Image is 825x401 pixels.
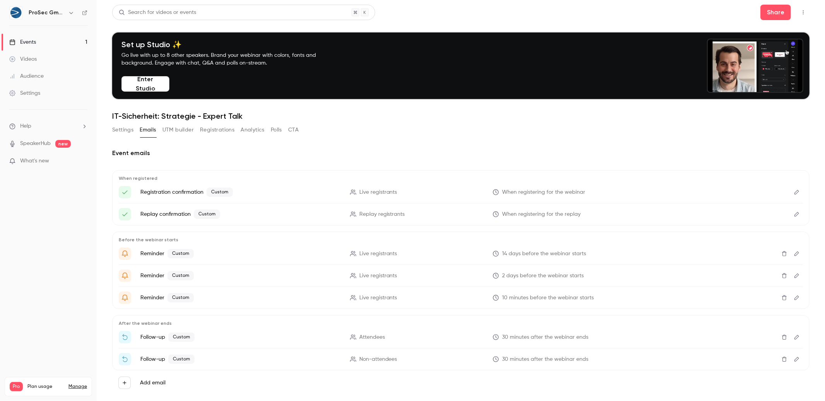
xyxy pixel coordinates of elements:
span: Live registrants [359,250,397,258]
button: Delete [778,270,791,282]
button: Edit [791,292,803,304]
h2: Event emails [112,148,810,158]
button: Delete [778,331,791,343]
h6: ProSec GmbH [29,9,65,17]
span: Custom [168,333,195,342]
span: new [55,140,71,148]
a: SpeakerHub [20,140,51,148]
span: Custom [194,210,220,219]
li: In zwei Wochen: IT-Sicherheit: Strategie - Expert Talk – Ihr Zugang [119,247,803,260]
li: Und jetzt? Ihre nächsten Schritte nach dem {{ event_name }} [119,331,803,343]
span: Pro [10,382,23,391]
h4: Set up Studio ✨ [121,40,334,49]
button: Edit [791,270,803,282]
div: Audience [9,72,44,80]
span: Plan usage [27,384,64,390]
p: Go live with up to 8 other speakers. Brand your webinar with colors, fonts and background. Engage... [121,51,334,67]
p: Reminder [140,271,341,280]
span: 14 days before the webinar starts [502,250,586,258]
a: Manage [68,384,87,390]
button: Polls [271,124,282,136]
li: Sie sind dabei –IT-Sicherheit: Strategie - Expert Talk am 23.09. um 10:00 Uhr [119,186,803,198]
p: Replay confirmation [140,210,341,219]
span: Live registrants [359,272,397,280]
div: Videos [9,55,37,63]
button: Edit [791,331,803,343]
span: 30 minutes after the webinar ends [502,333,588,341]
li: Nur noch 2 Tage: IT-Sicherheit: Strategie - Expert Talk– hier ist Ihr Zugangslink [119,270,803,282]
span: Custom [168,355,195,364]
span: Custom [207,188,233,197]
label: Add email [140,379,166,387]
p: After the webinar ends [119,320,803,326]
span: Live registrants [359,188,397,196]
img: ProSec GmbH [10,7,22,19]
p: Reminder [140,293,341,302]
span: When registering for the replay [502,210,581,218]
button: Delete [778,353,791,365]
span: 30 minutes after the webinar ends [502,355,588,363]
span: What's new [20,157,49,165]
span: Attendees [359,333,385,341]
span: When registering for the webinar [502,188,585,196]
span: Replay registrants [359,210,405,218]
button: Delete [778,292,791,304]
div: Search for videos or events [119,9,196,17]
button: Edit [791,353,803,365]
li: Der {{ event_name }} startet gleich! [119,292,803,304]
button: Edit [791,247,803,260]
span: Custom [167,271,194,280]
button: Enter Studio [121,76,169,92]
p: Before the webinar starts [119,237,803,243]
button: UTM builder [162,124,194,136]
p: Follow-up [140,355,341,364]
h1: IT-Sicherheit: Strategie - Expert Talk [112,111,810,121]
span: 2 days before the webinar starts [502,272,584,280]
span: 10 minutes before the webinar starts [502,294,594,302]
span: Help [20,122,31,130]
button: CTA [288,124,299,136]
li: help-dropdown-opener [9,122,87,130]
li: Sie sind dabei – Replay: {{ event_name }}! [119,208,803,220]
button: Analytics [241,124,265,136]
button: Edit [791,208,803,220]
p: When registered [119,175,803,181]
div: Settings [9,89,40,97]
li: {{ event_name }}verpasst? Aufzeichnung ansehen [119,353,803,365]
span: Live registrants [359,294,397,302]
button: Share [760,5,791,20]
button: Delete [778,247,791,260]
span: Custom [167,293,194,302]
p: Registration confirmation [140,188,341,197]
p: Follow-up [140,333,341,342]
button: Registrations [200,124,234,136]
p: Reminder [140,249,341,258]
div: Events [9,38,36,46]
button: Edit [791,186,803,198]
button: Settings [112,124,133,136]
span: Non-attendees [359,355,397,363]
span: Custom [167,249,194,258]
button: Emails [140,124,156,136]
